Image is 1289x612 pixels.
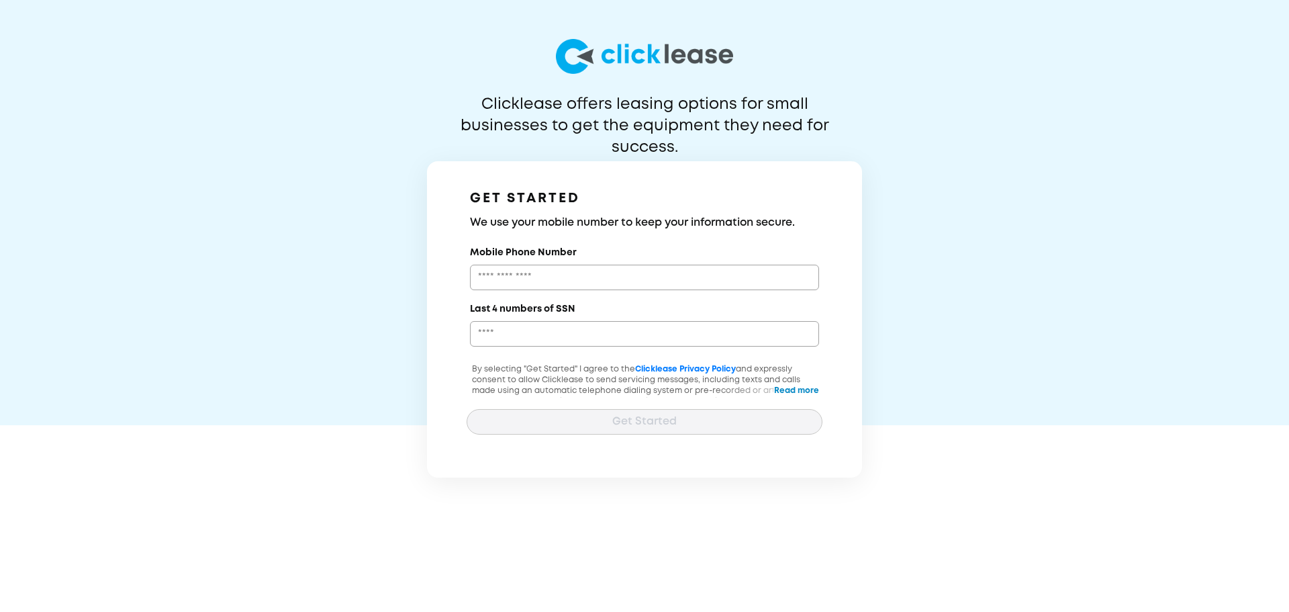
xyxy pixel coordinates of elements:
[470,302,575,316] label: Last 4 numbers of SSN
[556,39,733,74] img: logo-larg
[470,215,819,231] h3: We use your mobile number to keep your information secure.
[428,94,861,137] p: Clicklease offers leasing options for small businesses to get the equipment they need for success.
[467,364,822,429] p: By selecting "Get Started" I agree to the and expressly consent to allow Clicklease to send servi...
[635,365,736,373] a: Clicklease Privacy Policy
[470,246,577,259] label: Mobile Phone Number
[467,409,822,435] button: Get Started
[470,188,819,210] h1: GET STARTED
